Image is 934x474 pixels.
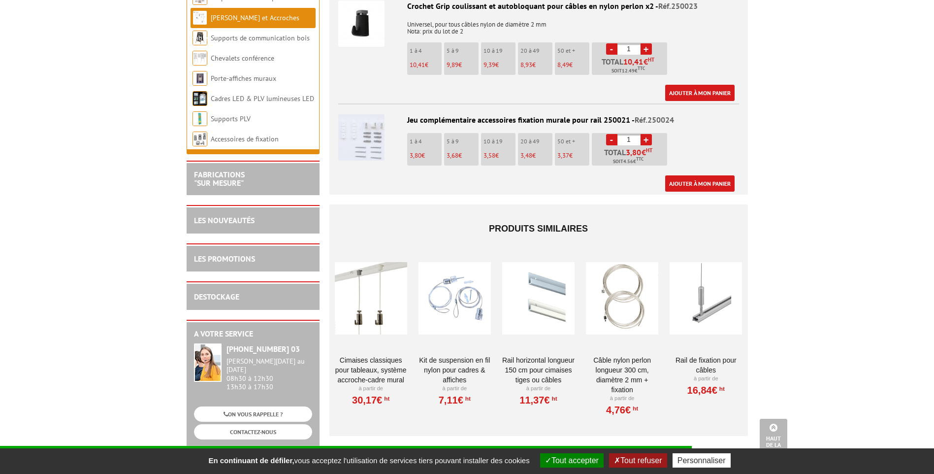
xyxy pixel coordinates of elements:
[641,43,652,55] a: +
[520,151,532,160] span: 3,48
[648,56,654,63] sup: HT
[557,62,589,68] p: €
[338,0,739,12] div: Crochet Grip coulissant et autobloquant pour câbles en nylon perlon x2 -
[193,13,299,42] a: [PERSON_NAME] et Accroches tableaux
[193,111,207,126] img: Supports PLV
[483,138,515,145] p: 10 à 19
[193,132,207,146] img: Accessoires de fixation
[447,61,458,69] span: 9,89
[670,355,742,375] a: Rail de fixation pour câbles
[586,395,658,403] p: À partir de
[636,156,644,162] sup: TTC
[520,47,552,54] p: 20 à 49
[447,152,479,159] p: €
[483,62,515,68] p: €
[626,148,642,156] span: 3,80
[665,175,735,192] a: Ajouter à mon panier
[557,152,589,159] p: €
[606,407,638,413] a: 4,76€HT
[673,453,731,468] button: Personnaliser (fenêtre modale)
[194,406,312,422] a: ON VOUS RAPPELLE ?
[194,330,312,339] h2: A votre service
[208,456,294,465] strong: En continuant de défiler,
[623,58,644,66] span: 10,41
[520,61,532,69] span: 8,93
[335,385,407,393] p: À partir de
[211,114,251,123] a: Supports PLV
[338,114,385,161] img: Jeu complémentaire accessoires fixation murale pour rail 250021
[483,61,495,69] span: 9,39
[641,134,652,145] a: +
[211,135,279,143] a: Accessoires de fixation
[211,94,314,103] a: Cadres LED & PLV lumineuses LED
[557,138,589,145] p: 50 et +
[606,43,617,55] a: -
[410,62,442,68] p: €
[194,292,239,302] a: DESTOCKAGE
[352,397,389,403] a: 30,17€HT
[203,456,534,465] span: vous acceptez l'utilisation de services tiers pouvant installer des cookies
[557,47,589,54] p: 50 et +
[658,1,698,11] span: Réf.250023
[606,134,617,145] a: -
[211,74,276,83] a: Porte-affiches muraux
[410,61,425,69] span: 10,41
[226,357,312,391] div: 08h30 à 12h30 13h30 à 17h30
[520,62,552,68] p: €
[502,385,575,393] p: À partir de
[670,375,742,383] p: À partir de
[410,152,442,159] p: €
[194,343,222,382] img: widget-service.jpg
[483,152,515,159] p: €
[502,355,575,385] a: Rail horizontal longueur 150 cm pour cimaises tiges ou câbles
[626,148,652,156] span: €
[557,151,569,160] span: 3,37
[193,91,207,106] img: Cadres LED & PLV lumineuses LED
[226,344,300,354] strong: [PHONE_NUMBER] 03
[194,254,255,264] a: LES PROMOTIONS
[447,151,458,160] span: 3,68
[612,67,645,75] span: Soit €
[594,148,667,166] p: Total
[687,387,725,393] a: 16,84€HT
[717,385,725,392] sup: HT
[335,355,407,385] a: Cimaises CLASSIQUES pour tableaux, système accroche-cadre mural
[594,58,667,75] p: Total
[447,47,479,54] p: 5 à 9
[519,397,557,403] a: 11,37€HT
[483,151,495,160] span: 3,58
[609,453,667,468] button: Tout refuser
[623,158,633,166] span: 4.56
[211,54,274,63] a: Chevalets conférence
[463,395,471,402] sup: HT
[193,71,207,86] img: Porte-affiches muraux
[760,419,787,459] a: Haut de la page
[638,66,645,71] sup: TTC
[211,34,310,42] a: Supports de communication bois
[194,169,245,188] a: FABRICATIONS"Sur Mesure"
[382,395,389,402] sup: HT
[194,424,312,440] a: CONTACTEZ-NOUS
[646,147,652,154] sup: HT
[622,67,635,75] span: 12.49
[419,355,491,385] a: Kit de suspension en fil nylon pour cadres & affiches
[410,151,421,160] span: 3,80
[635,115,674,125] span: Réf.250024
[613,158,644,166] span: Soit €
[586,355,658,395] a: Câble nylon perlon longueur 300 cm, diamètre 2 mm + fixation
[447,62,479,68] p: €
[193,51,207,66] img: Chevalets conférence
[483,47,515,54] p: 10 à 19
[338,14,739,35] p: Universel, pour tous câbles nylon de diamètre 2 mm Nota: prix du lot de 2
[338,0,385,47] img: Crochet Grip coulissant et autobloquant pour câbles en nylon perlon x2
[338,114,739,126] div: Jeu complémentaire accessoires fixation murale pour rail 250021 -
[410,138,442,145] p: 1 à 4
[489,224,588,234] span: Produits similaires
[557,61,569,69] span: 8,49
[623,58,654,66] span: €
[631,405,638,412] sup: HT
[520,138,552,145] p: 20 à 49
[665,85,735,101] a: Ajouter à mon panier
[226,357,312,374] div: [PERSON_NAME][DATE] au [DATE]
[194,215,255,225] a: LES NOUVEAUTÉS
